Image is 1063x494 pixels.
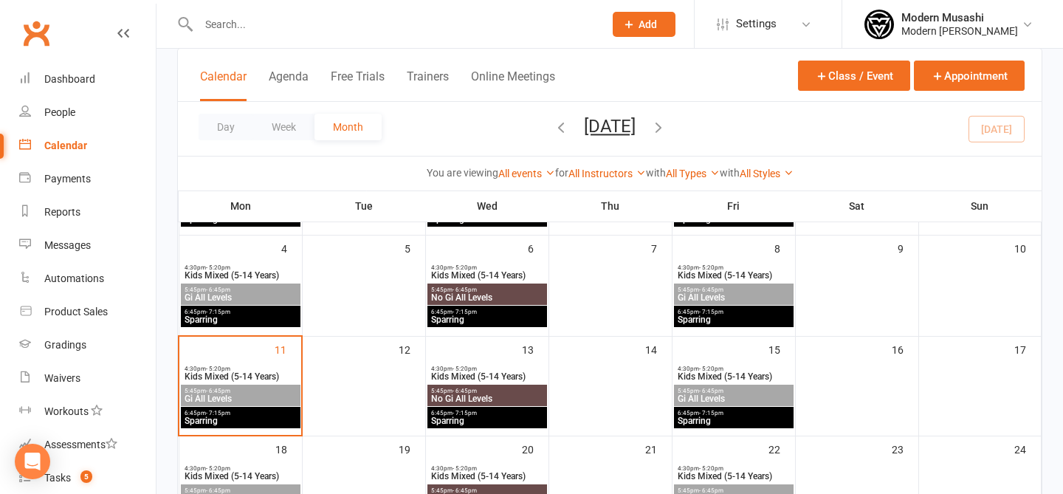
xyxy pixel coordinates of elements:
span: 5:45pm [430,287,544,293]
a: Reports [19,196,156,229]
span: - 5:20pm [453,264,477,271]
span: 6:45pm [677,309,791,315]
span: Kids Mixed (5-14 Years) [430,472,544,481]
button: Day [199,114,253,140]
div: Payments [44,173,91,185]
span: 4:30pm [677,465,791,472]
div: Messages [44,239,91,251]
span: 4:30pm [184,465,297,472]
span: 6:45pm [430,410,544,416]
input: Search... [194,14,594,35]
div: 17 [1014,337,1041,361]
span: - 7:15pm [699,410,723,416]
button: [DATE] [584,116,636,137]
a: Dashboard [19,63,156,96]
span: - 6:45pm [206,487,230,494]
span: No Gi All Levels [430,394,544,403]
span: Settings [736,7,777,41]
span: Kids Mixed (5-14 Years) [430,271,544,280]
span: - 7:15pm [453,410,477,416]
span: 5:45pm [677,487,791,494]
span: - 7:15pm [206,309,230,315]
span: - 6:45pm [699,287,723,293]
span: Kids Mixed (5-14 Years) [184,472,297,481]
div: Tasks [44,472,71,484]
div: Modern Musashi [901,11,1018,24]
span: - 7:15pm [453,309,477,315]
a: All Styles [740,168,794,179]
img: thumb_image1750915221.png [864,10,894,39]
span: 4:30pm [430,366,544,372]
span: - 6:45pm [699,388,723,394]
div: 11 [275,337,301,361]
span: 5:45pm [430,388,544,394]
div: Modern [PERSON_NAME] [901,24,1018,38]
button: Month [314,114,382,140]
div: Assessments [44,439,117,450]
span: No Gi All Levels [430,293,544,302]
div: Calendar [44,140,87,151]
span: Kids Mixed (5-14 Years) [184,271,297,280]
span: 5:45pm [184,388,297,394]
span: Gi All Levels [184,394,297,403]
span: - 5:20pm [699,366,723,372]
span: - 6:45pm [453,287,477,293]
div: 19 [399,436,425,461]
span: - 5:20pm [206,264,230,271]
button: Trainers [407,69,449,101]
div: Open Intercom Messenger [15,444,50,479]
span: - 5:20pm [206,465,230,472]
span: - 6:45pm [206,287,230,293]
span: 5:45pm [677,388,791,394]
a: Waivers [19,362,156,395]
strong: with [720,167,740,179]
div: Workouts [44,405,89,417]
span: Kids Mixed (5-14 Years) [677,271,791,280]
span: Gi All Levels [677,293,791,302]
span: 4:30pm [677,366,791,372]
div: 18 [275,436,302,461]
button: Class / Event [798,61,910,91]
a: Messages [19,229,156,262]
span: Gi All Levels [677,394,791,403]
div: Automations [44,272,104,284]
span: - 5:20pm [453,465,477,472]
button: Appointment [914,61,1025,91]
span: - 6:45pm [453,388,477,394]
span: Kids Mixed (5-14 Years) [184,372,297,381]
button: Agenda [269,69,309,101]
div: 12 [399,337,425,361]
span: Sparring [184,416,297,425]
div: 15 [768,337,795,361]
a: Clubworx [18,15,55,52]
span: 6:45pm [184,309,297,315]
span: 6:45pm [677,410,791,416]
div: 24 [1014,436,1041,461]
a: Gradings [19,329,156,362]
span: - 5:20pm [206,366,230,372]
button: Calendar [200,69,247,101]
th: Sat [795,191,918,222]
a: Calendar [19,129,156,162]
div: 8 [774,236,795,260]
strong: with [646,167,666,179]
span: 4:30pm [677,264,791,271]
span: Kids Mixed (5-14 Years) [677,372,791,381]
button: Free Trials [331,69,385,101]
span: - 5:20pm [453,366,477,372]
a: Payments [19,162,156,196]
span: Sparring [677,315,791,324]
div: People [44,106,75,118]
div: Dashboard [44,73,95,85]
div: 21 [645,436,672,461]
div: Product Sales [44,306,108,318]
div: 4 [281,236,302,260]
div: 22 [768,436,795,461]
span: 5:45pm [184,287,297,293]
span: Sparring [430,315,544,324]
span: - 6:45pm [206,388,230,394]
th: Sun [918,191,1042,222]
button: Online Meetings [471,69,555,101]
div: Gradings [44,339,86,351]
a: All Instructors [568,168,646,179]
